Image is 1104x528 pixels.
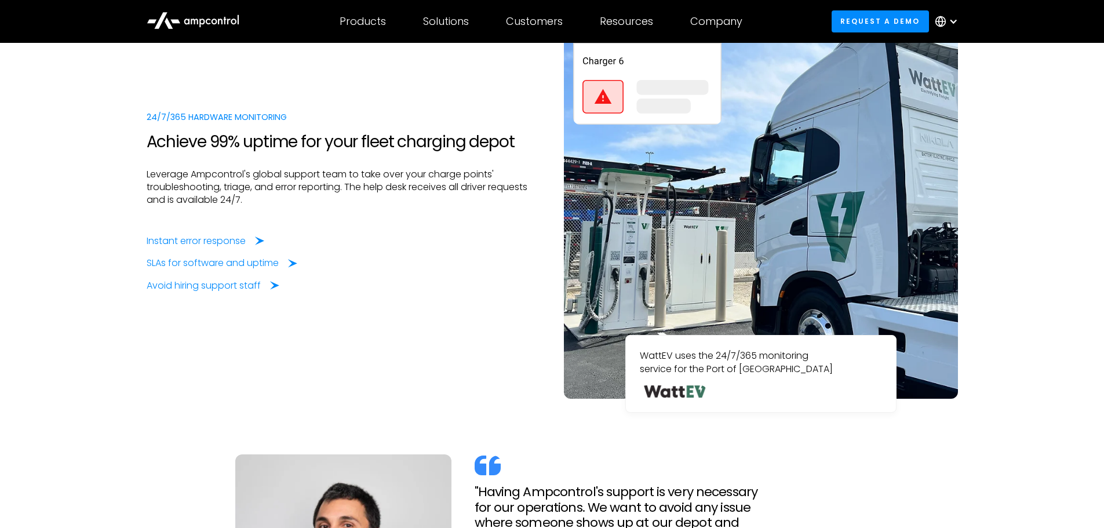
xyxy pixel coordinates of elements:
div: Instant error response [147,235,246,247]
div: Customers [506,15,563,28]
a: Instant error response [147,235,264,247]
div: Solutions [423,15,469,28]
div: Avoid hiring support staff [147,279,261,292]
p: WattEV uses the 24/7/365 monitoring service for the Port of [GEOGRAPHIC_DATA] [640,349,882,376]
a: SLAs for software and uptime [147,257,297,270]
div: Products [340,15,386,28]
img: WattEV [564,5,958,399]
h2: Achieve 99% uptime for your fleet charging depot [147,132,541,152]
div: Resources [600,15,653,28]
div: 24/7/365 Hardware Monitoring [147,111,541,123]
div: SLAs for software and uptime [147,257,279,270]
div: Company [690,15,742,28]
img: WattEV Logo [640,385,707,398]
img: quote icon [475,456,501,475]
a: Request a demo [832,10,929,32]
a: Avoid hiring support staff [147,279,279,292]
p: Leverage Ampcontrol's global support team to take over your charge points' troubleshooting, triag... [147,168,541,207]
